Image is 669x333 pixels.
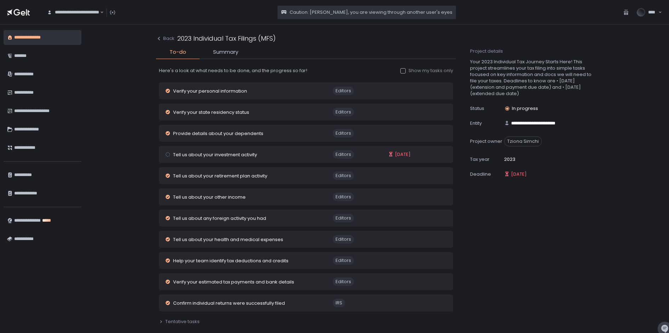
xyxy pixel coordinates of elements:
[336,300,342,306] div: IRS
[511,171,527,177] span: [DATE]
[336,236,351,243] div: Editors
[336,194,351,200] div: Editors
[336,279,351,285] div: Editors
[173,237,283,242] div: Tell us about your health and medical expenses
[173,174,267,178] div: Tell us about your retirement plan activity
[173,216,266,221] div: Tell us about any foreign activity you had
[173,258,288,263] div: Help your team identify tax deductions and credits
[159,68,313,74] div: Here's a look at what needs to be done, and the progress so far!
[42,5,104,20] div: Search for option
[336,88,351,94] div: Editors
[290,9,452,16] span: Caution: [PERSON_NAME], you are viewing through another user's eyes
[504,136,542,146] span: Tziona Simchi
[170,48,186,56] span: To-do
[470,156,504,163] div: Tax year
[165,319,200,325] span: Tentative tasks
[173,110,249,115] div: Verify your state residency status
[470,105,504,112] div: Status
[470,138,504,145] div: Project owner
[395,151,411,158] span: [DATE]
[173,131,263,136] div: Provide details about your dependents
[336,173,351,179] div: Editors
[173,280,294,284] div: Verify your estimated tax payments and bank details
[504,156,515,163] div: 2023
[336,109,351,115] div: Editors
[173,301,285,305] div: Confirm individual returns were successfully filed
[336,215,351,221] div: Editors
[177,32,276,45] h1: 2023 Individual Tax Filings (MFS)
[336,151,351,158] div: Editors
[156,32,175,45] button: Back
[336,130,351,136] div: Editors
[470,48,602,54] div: Project details
[470,59,598,97] div: Your 2023 Individual Tax Journey Starts Here! This project streamlines your tax filing into simpl...
[512,105,538,112] span: In progress
[213,48,238,56] span: Summary
[173,152,257,157] div: Tell us about your investment activity
[156,35,175,42] div: Back
[470,120,504,127] div: Entity
[470,171,504,177] div: Deadline
[173,195,246,199] div: Tell us about your other income
[173,89,247,93] div: Verify your personal information
[336,257,351,264] div: Editors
